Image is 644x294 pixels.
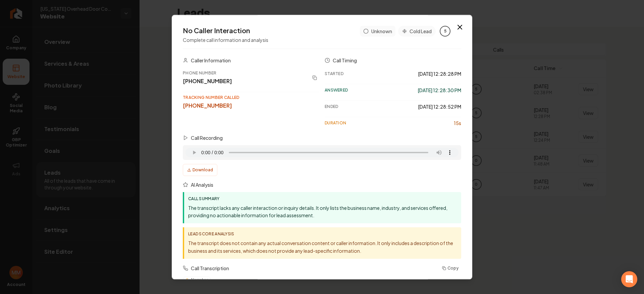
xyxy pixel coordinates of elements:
span: Ended [325,104,338,109]
span: [DATE] 12:28:52 PM [418,103,461,110]
h3: AI Analysis [191,181,213,188]
div: Tracking Number Called [183,95,319,100]
audio: Your browser does not support the audio element. [185,148,459,157]
span: Answered [325,87,348,93]
h3: Call Transcription [191,265,229,272]
span: [DATE] 12:28:28 PM [418,70,461,77]
span: Started [325,71,343,76]
div: Phone Number [183,70,306,76]
h4: Lead Score Analysis [188,231,457,237]
p: The transcript lacks any caller interaction or inquiry details. It only lists the business name, ... [188,204,457,220]
button: Download [183,164,217,176]
span: 15s [454,120,461,126]
div: [PHONE_NUMBER] [183,102,319,110]
span: Cold Lead [410,28,432,35]
button: Copy [439,264,461,272]
span: 5 [444,28,446,34]
p: The transcript does not contain any actual conversation content or caller information. It only in... [188,239,457,255]
h4: Call Summary [188,196,457,201]
h3: Call Timing [333,57,357,64]
span: Unknown [371,28,392,35]
span: [DATE] 12:28:30 PM [418,87,461,94]
h3: Call Recording [191,134,223,141]
h2: No Caller Interaction [183,26,268,35]
div: [PHONE_NUMBER] [183,77,306,85]
h3: Caller Information [191,57,231,64]
span: Narrator [183,276,211,284]
span: Duration [325,120,346,126]
p: Complete call information and analysis [183,37,268,43]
